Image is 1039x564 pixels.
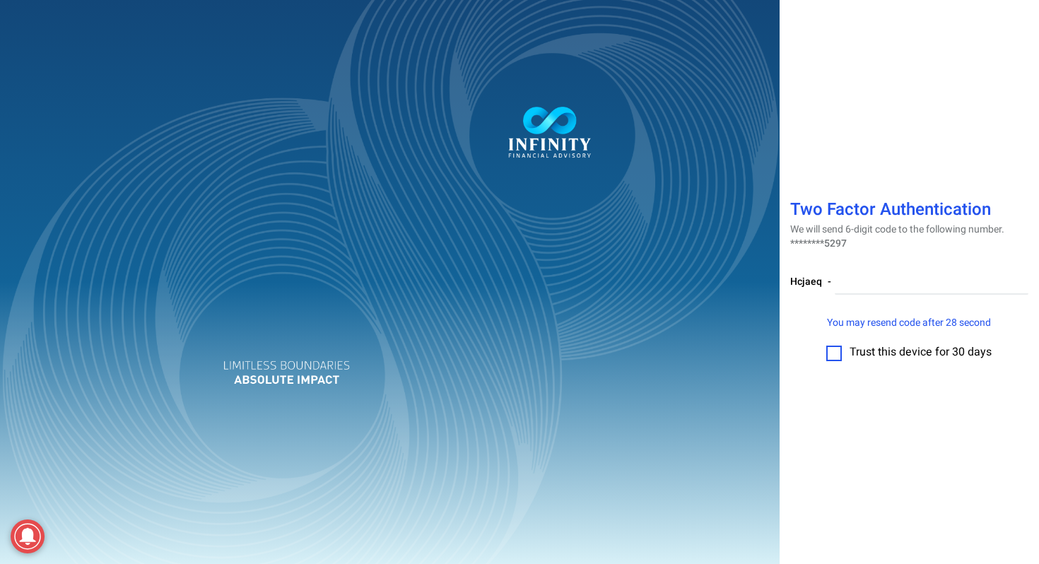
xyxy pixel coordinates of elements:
[790,201,1029,223] h1: Two Factor Authentication
[828,274,831,289] span: -
[850,343,992,360] span: Trust this device for 30 days
[790,222,1004,237] span: We will send 6-digit code to the following number.
[827,315,991,330] span: You may resend code after 28 second
[790,274,822,289] span: Hcjaeq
